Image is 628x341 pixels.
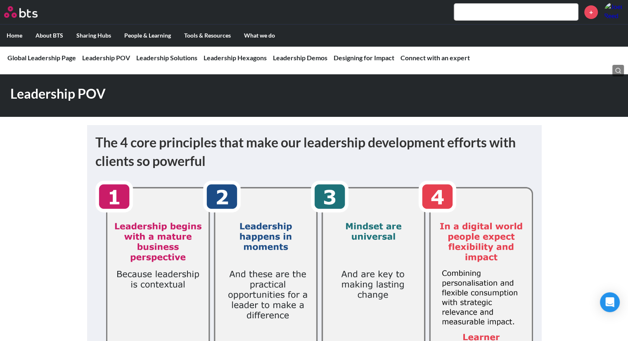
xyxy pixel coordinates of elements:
[604,2,624,22] img: Joel Reed
[273,54,327,62] a: Leadership Demos
[7,54,76,62] a: Global Leadership Page
[204,54,267,62] a: Leadership Hexagons
[4,6,53,18] a: Go home
[118,25,178,46] label: People & Learning
[70,25,118,46] label: Sharing Hubs
[400,54,470,62] a: Connect with an expert
[4,6,38,18] img: BTS Logo
[237,25,282,46] label: What we do
[600,292,620,312] div: Open Intercom Messenger
[178,25,237,46] label: Tools & Resources
[95,133,533,170] h1: The 4 core principles that make our leadership development efforts with clients so powerful
[82,54,130,62] a: Leadership POV
[584,5,598,19] a: +
[29,25,70,46] label: About BTS
[10,85,436,103] h1: Leadership POV
[136,54,197,62] a: Leadership Solutions
[334,54,394,62] a: Designing for Impact
[604,2,624,22] a: Profile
